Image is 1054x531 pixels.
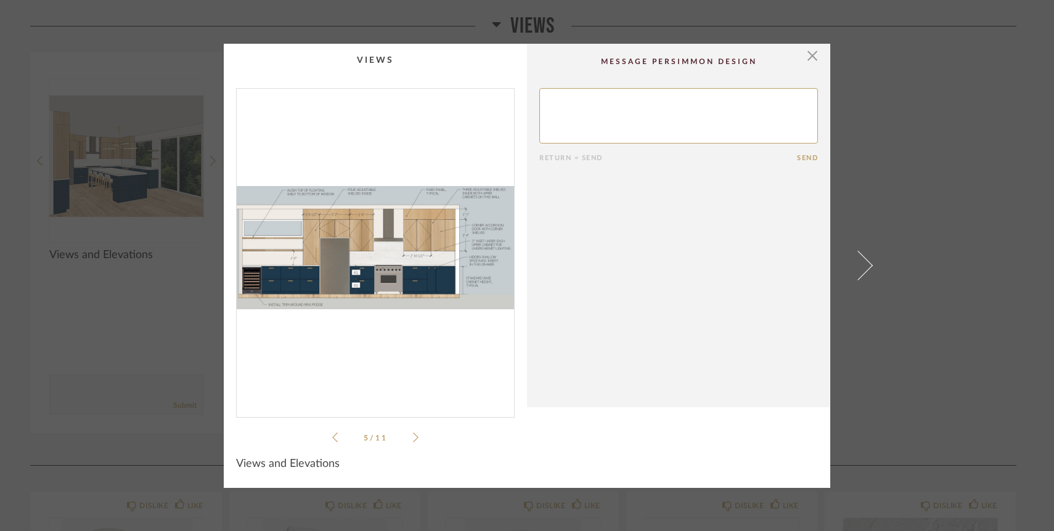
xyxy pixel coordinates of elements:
[797,154,818,162] button: Send
[370,434,375,442] span: /
[800,44,825,68] button: Close
[236,457,340,471] span: Views and Elevations
[237,89,514,407] img: 69881d5b-d1ba-4218-9304-dff9c0b12145_1000x1000.jpg
[237,89,514,407] div: 4
[539,154,797,162] div: Return = Send
[364,434,370,442] span: 5
[375,434,388,442] span: 11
